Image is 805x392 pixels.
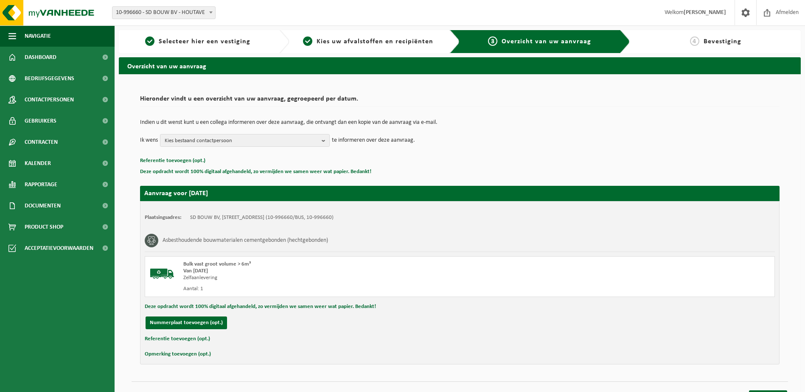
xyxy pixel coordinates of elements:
span: Bedrijfsgegevens [25,68,74,89]
span: Bulk vast groot volume > 6m³ [183,261,251,267]
span: Rapportage [25,174,57,195]
strong: [PERSON_NAME] [684,9,726,16]
h3: Asbesthoudende bouwmaterialen cementgebonden (hechtgebonden) [163,234,328,247]
h2: Overzicht van uw aanvraag [119,57,801,74]
span: Selecteer hier een vestiging [159,38,250,45]
span: Kies uw afvalstoffen en recipiënten [317,38,433,45]
span: Overzicht van uw aanvraag [502,38,591,45]
span: Contactpersonen [25,89,74,110]
button: Kies bestaand contactpersoon [160,134,330,147]
span: 3 [488,36,497,46]
button: Referentie toevoegen (opt.) [140,155,205,166]
strong: Plaatsingsadres: [145,215,182,220]
span: Gebruikers [25,110,56,132]
button: Deze opdracht wordt 100% digitaal afgehandeld, zo vermijden we samen weer wat papier. Bedankt! [140,166,371,177]
p: Ik wens [140,134,158,147]
button: Referentie toevoegen (opt.) [145,333,210,344]
button: Nummerplaat toevoegen (opt.) [146,316,227,329]
span: 1 [145,36,154,46]
div: Aantal: 1 [183,286,494,292]
td: SD BOUW BV, [STREET_ADDRESS] (10-996660/BUS, 10-996660) [190,214,334,221]
button: Opmerking toevoegen (opt.) [145,349,211,360]
a: 2Kies uw afvalstoffen en recipiënten [294,36,443,47]
span: Kalender [25,153,51,174]
a: 1Selecteer hier een vestiging [123,36,272,47]
span: 4 [690,36,699,46]
span: Acceptatievoorwaarden [25,238,93,259]
span: Contracten [25,132,58,153]
span: Kies bestaand contactpersoon [165,134,318,147]
span: Dashboard [25,47,56,68]
span: Product Shop [25,216,63,238]
strong: Aanvraag voor [DATE] [144,190,208,197]
span: 10-996660 - SD BOUW BV - HOUTAVE [112,6,216,19]
span: Documenten [25,195,61,216]
strong: Van [DATE] [183,268,208,274]
span: Bevestiging [704,38,741,45]
p: Indien u dit wenst kunt u een collega informeren over deze aanvraag, die ontvangt dan een kopie v... [140,120,780,126]
div: Zelfaanlevering [183,274,494,281]
img: BL-SO-LV.png [149,261,175,286]
span: 10-996660 - SD BOUW BV - HOUTAVE [112,7,215,19]
p: te informeren over deze aanvraag. [332,134,415,147]
span: 2 [303,36,312,46]
button: Deze opdracht wordt 100% digitaal afgehandeld, zo vermijden we samen weer wat papier. Bedankt! [145,301,376,312]
h2: Hieronder vindt u een overzicht van uw aanvraag, gegroepeerd per datum. [140,95,780,107]
span: Navigatie [25,25,51,47]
